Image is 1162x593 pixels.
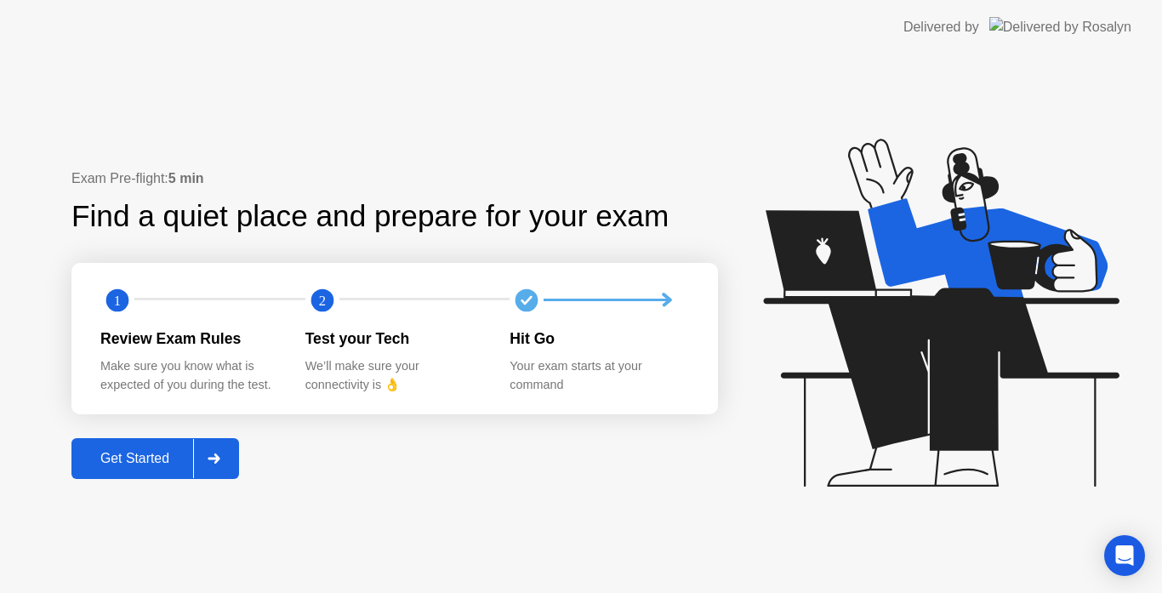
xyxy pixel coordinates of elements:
[305,357,483,394] div: We’ll make sure your connectivity is 👌
[989,17,1131,37] img: Delivered by Rosalyn
[319,292,326,308] text: 2
[100,328,278,350] div: Review Exam Rules
[71,168,718,189] div: Exam Pre-flight:
[77,451,193,466] div: Get Started
[305,328,483,350] div: Test your Tech
[510,357,687,394] div: Your exam starts at your command
[114,292,121,308] text: 1
[71,438,239,479] button: Get Started
[1104,535,1145,576] div: Open Intercom Messenger
[100,357,278,394] div: Make sure you know what is expected of you during the test.
[510,328,687,350] div: Hit Go
[71,194,671,239] div: Find a quiet place and prepare for your exam
[168,171,204,185] b: 5 min
[903,17,979,37] div: Delivered by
